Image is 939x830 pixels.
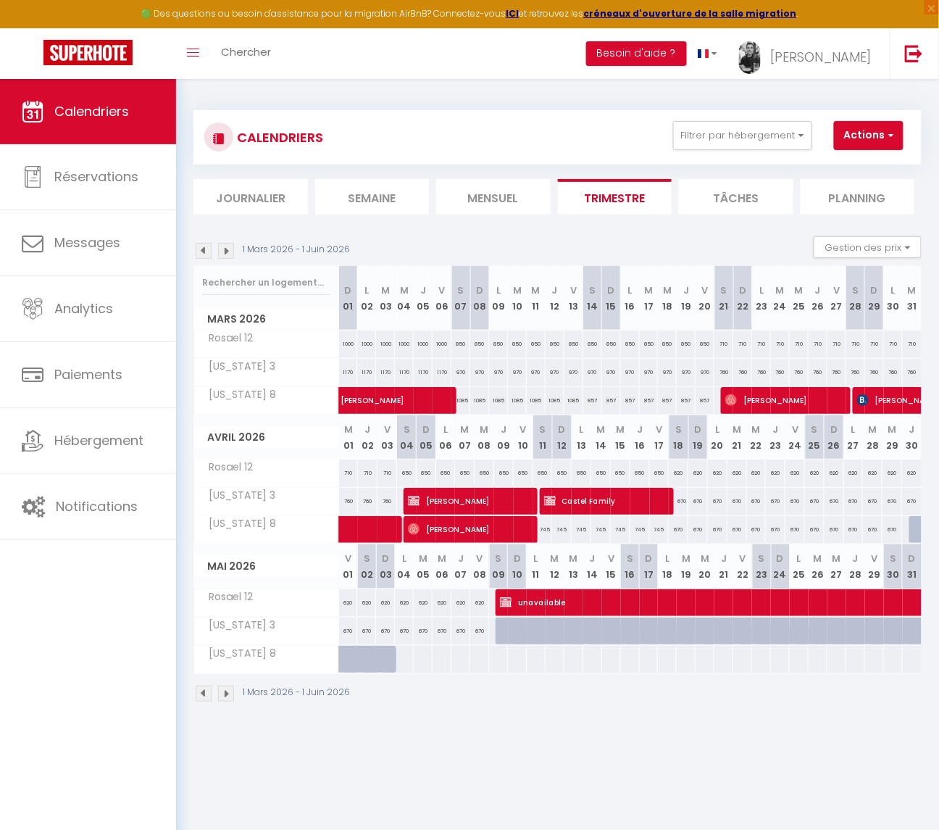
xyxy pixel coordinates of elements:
abbr: M [888,423,897,436]
th: 17 [650,415,669,460]
div: 710 [846,331,865,357]
div: 620 [747,460,767,486]
abbr: L [759,283,764,297]
th: 04 [395,266,414,331]
th: 28 [863,415,882,460]
li: Trimestre [558,179,672,215]
div: 710 [809,331,827,357]
span: Notifications [56,497,138,515]
div: 620 [825,460,844,486]
div: 850 [621,331,640,357]
abbr: L [851,423,856,436]
span: [US_STATE] 3 [196,359,280,375]
th: 25 [790,266,809,331]
th: 09 [489,266,508,331]
div: 970 [508,359,527,386]
div: 1000 [433,331,451,357]
div: 670 [727,488,747,515]
img: logout [905,44,923,62]
div: 850 [696,331,714,357]
th: 11 [527,266,546,331]
li: Tâches [679,179,793,215]
div: 650 [650,460,669,486]
div: 1000 [414,331,433,357]
span: Messages [54,233,120,252]
abbr: V [792,423,798,436]
abbr: S [540,423,546,436]
a: Chercher [210,28,282,79]
a: créneaux d'ouverture de la salle migration [584,7,797,20]
th: 08 [475,415,494,460]
abbr: V [520,423,527,436]
div: 760 [358,488,377,515]
div: 620 [863,460,882,486]
div: 760 [339,488,359,515]
a: ICI [506,7,519,20]
img: ... [739,41,761,74]
th: 30 [902,415,922,460]
span: Rosael 12 [196,331,257,346]
th: 15 [611,415,630,460]
abbr: J [909,423,915,436]
th: 05 [417,415,436,460]
div: 760 [771,359,790,386]
button: Filtrer par hébergement [673,121,812,150]
abbr: S [811,423,818,436]
input: Rechercher un logement... [202,270,330,296]
span: [US_STATE] 3 [196,488,280,504]
div: 650 [455,460,475,486]
abbr: D [422,423,430,436]
button: Gestion des prix [814,236,922,258]
span: [PERSON_NAME] [408,487,527,515]
div: 1170 [376,359,395,386]
span: [US_STATE] 8 [196,387,280,403]
abbr: V [384,423,391,436]
abbr: J [815,283,821,297]
div: 1085 [564,387,583,414]
div: 710 [752,331,771,357]
p: 1 Mars 2026 - 1 Juin 2026 [243,243,350,257]
span: Réservations [54,167,138,186]
div: 670 [805,488,825,515]
div: 970 [470,359,489,386]
abbr: M [616,423,625,436]
th: 06 [436,415,456,460]
div: 650 [417,460,436,486]
div: 650 [436,460,456,486]
div: 650 [475,460,494,486]
div: 857 [677,387,696,414]
div: 970 [546,359,564,386]
abbr: J [501,423,506,436]
span: [PERSON_NAME] [725,386,845,414]
div: 710 [377,460,397,486]
div: 760 [733,359,752,386]
div: 745 [552,516,572,543]
div: 650 [397,460,417,486]
abbr: V [833,283,840,297]
div: 1000 [376,331,395,357]
th: 15 [602,266,621,331]
div: 760 [846,359,865,386]
iframe: Chat [877,765,928,819]
abbr: D [739,283,746,297]
abbr: L [364,283,369,297]
div: 745 [650,516,669,543]
div: 620 [766,460,785,486]
abbr: J [420,283,426,297]
abbr: D [695,423,702,436]
button: Ouvrir le widget de chat LiveChat [12,6,55,49]
span: Castel Family [544,487,664,515]
abbr: J [773,423,779,436]
div: 670 [844,488,864,515]
span: Analytics [54,299,113,318]
th: 10 [514,415,533,460]
th: 27 [844,415,864,460]
abbr: L [580,423,584,436]
div: 1000 [395,331,414,357]
span: Rosael 12 [196,460,257,476]
th: 02 [358,415,377,460]
abbr: M [461,423,470,436]
div: 970 [602,359,621,386]
span: [US_STATE] 8 [196,516,280,532]
abbr: S [404,423,410,436]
